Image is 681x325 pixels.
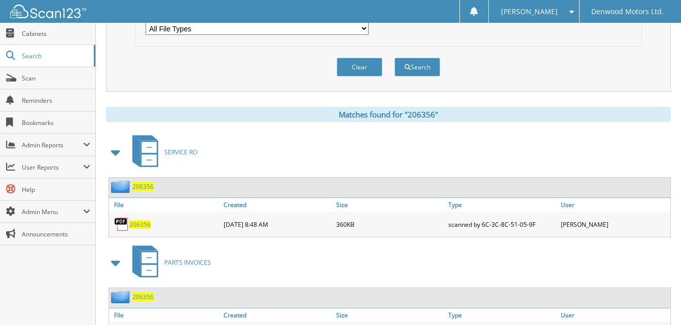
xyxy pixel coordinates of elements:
button: Clear [337,58,382,76]
a: User [558,198,670,212]
div: 360KB [334,214,446,234]
span: User Reports [22,163,83,172]
a: SERVICE RO [126,132,197,172]
span: Denwood Motors Ltd. [591,9,664,15]
span: Announcements [22,230,90,238]
a: User [558,308,670,322]
img: folder2.png [111,291,132,303]
span: Scan [22,74,90,83]
a: Size [334,308,446,322]
a: Created [221,308,333,322]
a: File [109,308,221,322]
a: 206356 [129,220,151,229]
div: [DATE] 8:48 AM [221,214,333,234]
span: PARTS INVOICES [164,258,211,267]
img: scan123-logo-white.svg [10,5,86,18]
span: Bookmarks [22,118,90,127]
div: scanned by 6C-3C-8C-51-05-9F [446,214,558,234]
span: Admin Reports [22,141,83,149]
a: Type [446,198,558,212]
span: Search [22,52,89,60]
a: File [109,198,221,212]
div: Matches found for "206356" [106,107,671,122]
span: Reminders [22,96,90,105]
span: SERVICE RO [164,148,197,156]
a: 206356 [132,182,154,191]
div: [PERSON_NAME] [558,214,670,234]
a: Size [334,198,446,212]
a: PARTS INVOICES [126,242,211,282]
iframe: Chat Widget [630,276,681,325]
span: Admin Menu [22,208,83,216]
span: Help [22,185,90,194]
span: [PERSON_NAME] [501,9,558,15]
img: PDF.png [114,217,129,232]
a: Created [221,198,333,212]
a: Type [446,308,558,322]
button: Search [395,58,440,76]
a: 206356 [132,293,154,301]
img: folder2.png [111,180,132,193]
span: Cabinets [22,29,90,38]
